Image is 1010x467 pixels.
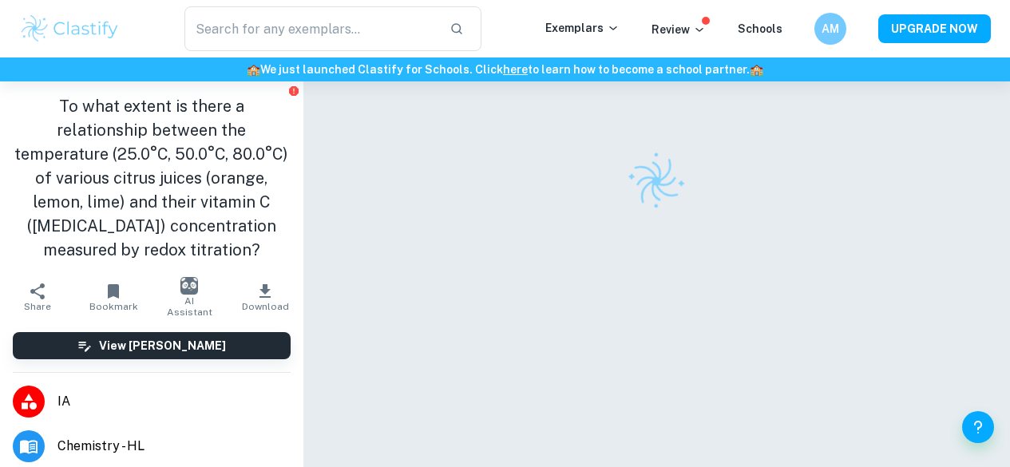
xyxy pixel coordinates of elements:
[652,21,706,38] p: Review
[76,275,152,319] button: Bookmark
[99,337,226,354] h6: View [PERSON_NAME]
[878,14,991,43] button: UPGRADE NOW
[161,295,218,318] span: AI Assistant
[242,301,289,312] span: Download
[13,94,291,262] h1: To what extent is there a relationship between the temperature (25.0°C, 50.0°C, 80.0°C) of variou...
[750,63,763,76] span: 🏫
[247,63,260,76] span: 🏫
[89,301,138,312] span: Bookmark
[13,332,291,359] button: View [PERSON_NAME]
[3,61,1007,78] h6: We just launched Clastify for Schools. Click to learn how to become a school partner.
[57,392,291,411] span: IA
[228,275,303,319] button: Download
[617,142,696,221] img: Clastify logo
[814,13,846,45] button: AM
[184,6,437,51] input: Search for any exemplars...
[152,275,228,319] button: AI Assistant
[962,411,994,443] button: Help and Feedback
[180,277,198,295] img: AI Assistant
[57,437,291,456] span: Chemistry - HL
[822,20,840,38] h6: AM
[503,63,528,76] a: here
[19,13,121,45] img: Clastify logo
[288,85,300,97] button: Report issue
[738,22,782,35] a: Schools
[545,19,620,37] p: Exemplars
[24,301,51,312] span: Share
